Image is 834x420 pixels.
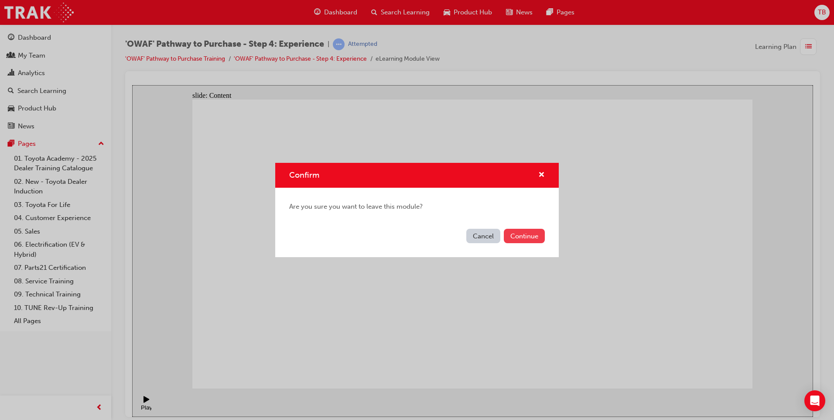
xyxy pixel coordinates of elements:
button: Cancel [466,229,500,243]
button: cross-icon [538,170,545,181]
div: Open Intercom Messenger [804,390,825,411]
div: Play (Ctrl+Alt+P) [7,319,22,332]
span: Confirm [289,170,319,180]
button: Continue [504,229,545,243]
div: playback controls [4,303,19,332]
button: Pause (Ctrl+Alt+P) [4,310,19,325]
div: Are you sure you want to leave this module? [275,188,559,226]
div: Confirm [275,163,559,257]
span: cross-icon [538,172,545,179]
